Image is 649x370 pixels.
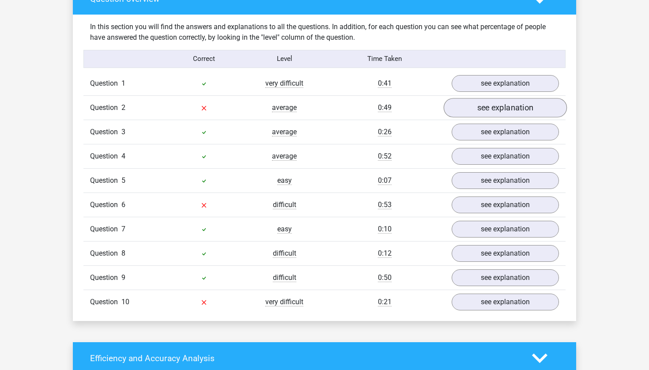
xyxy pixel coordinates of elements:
[90,78,121,89] span: Question
[277,225,292,234] span: easy
[444,98,567,117] a: see explanation
[90,248,121,259] span: Question
[121,273,125,282] span: 9
[452,124,559,140] a: see explanation
[265,298,303,306] span: very difficult
[272,103,297,112] span: average
[164,54,245,64] div: Correct
[273,249,296,258] span: difficult
[121,200,125,209] span: 6
[452,221,559,238] a: see explanation
[452,294,559,310] a: see explanation
[452,269,559,286] a: see explanation
[244,54,324,64] div: Level
[121,249,125,257] span: 8
[378,128,392,136] span: 0:26
[452,172,559,189] a: see explanation
[277,176,292,185] span: easy
[83,22,566,43] div: In this section you will find the answers and explanations to all the questions. In addition, for...
[90,102,121,113] span: Question
[90,272,121,283] span: Question
[90,200,121,210] span: Question
[90,127,121,137] span: Question
[121,103,125,112] span: 2
[378,298,392,306] span: 0:21
[378,249,392,258] span: 0:12
[378,273,392,282] span: 0:50
[272,128,297,136] span: average
[452,245,559,262] a: see explanation
[452,148,559,165] a: see explanation
[90,224,121,234] span: Question
[272,152,297,161] span: average
[378,225,392,234] span: 0:10
[378,103,392,112] span: 0:49
[121,79,125,87] span: 1
[90,353,519,363] h4: Efficiency and Accuracy Analysis
[273,200,296,209] span: difficult
[378,200,392,209] span: 0:53
[273,273,296,282] span: difficult
[378,176,392,185] span: 0:07
[121,298,129,306] span: 10
[121,225,125,233] span: 7
[378,152,392,161] span: 0:52
[90,151,121,162] span: Question
[121,128,125,136] span: 3
[324,54,445,64] div: Time Taken
[121,152,125,160] span: 4
[378,79,392,88] span: 0:41
[90,175,121,186] span: Question
[265,79,303,88] span: very difficult
[90,297,121,307] span: Question
[121,176,125,185] span: 5
[452,196,559,213] a: see explanation
[452,75,559,92] a: see explanation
